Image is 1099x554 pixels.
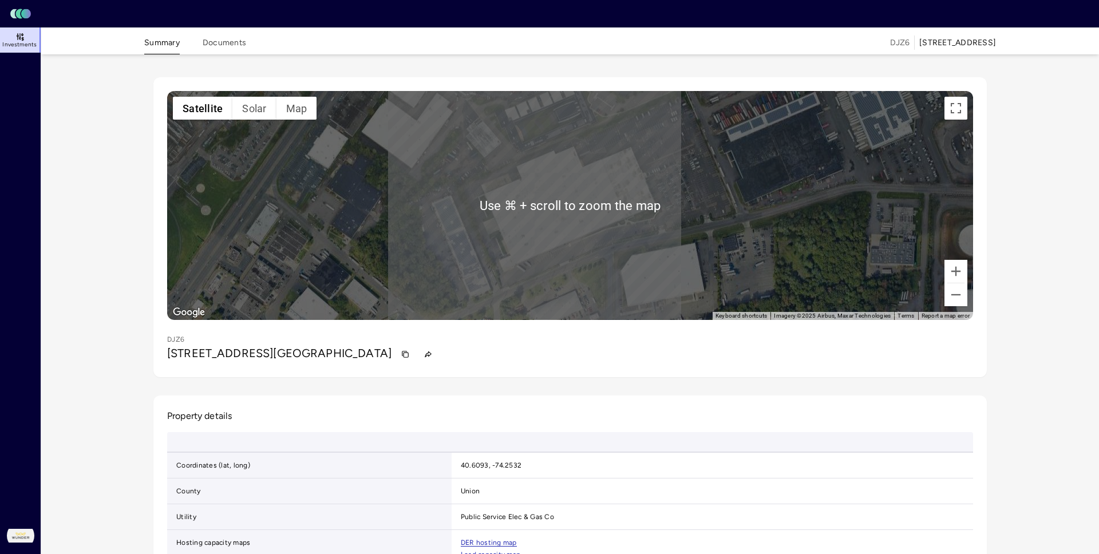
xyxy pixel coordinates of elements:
span: Investments [2,41,37,48]
button: Zoom in [944,260,967,283]
img: Google [170,305,208,320]
div: tabs [144,30,246,54]
span: [STREET_ADDRESS] [167,346,273,360]
button: Documents [203,37,246,54]
td: County [167,478,452,504]
a: Terms [898,312,914,319]
td: 40.6093, -74.2532 [452,453,1005,478]
td: Coordinates (lat, long) [167,453,452,478]
div: [STREET_ADDRESS] [919,37,996,49]
h2: Property details [167,409,973,423]
span: DJZ6 [890,37,910,49]
p: DJZ6 [167,334,184,345]
button: Show satellite imagery [173,97,232,120]
span: [GEOGRAPHIC_DATA] [273,346,392,360]
button: Summary [144,37,180,54]
a: DER hosting map [461,539,517,547]
button: Show street map [276,97,317,120]
a: Report a map error [922,312,970,319]
td: Union [452,478,1005,504]
a: Open this area in Google Maps (opens a new window) [170,305,208,320]
button: Show solar potential [232,97,276,120]
td: Public Service Elec & Gas Co [452,504,1005,530]
button: Zoom out [944,283,967,306]
button: Keyboard shortcuts [715,312,768,320]
img: Wunder [7,522,34,549]
span: Imagery ©2025 Airbus, Maxar Technologies [774,312,891,319]
button: Toggle fullscreen view [944,97,967,120]
td: Utility [167,504,452,530]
